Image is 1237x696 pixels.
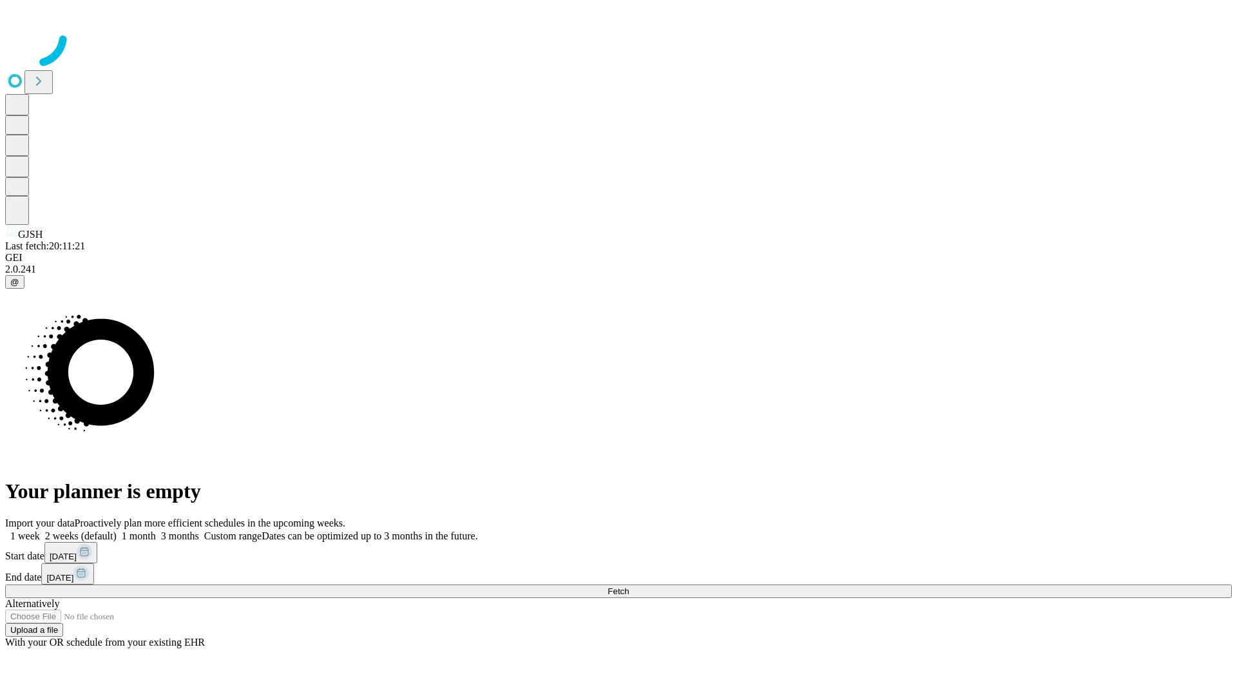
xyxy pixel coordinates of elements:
[5,542,1232,563] div: Start date
[50,552,77,561] span: [DATE]
[5,252,1232,264] div: GEI
[5,517,75,528] span: Import your data
[5,585,1232,598] button: Fetch
[41,563,94,585] button: [DATE]
[262,530,477,541] span: Dates can be optimized up to 3 months in the future.
[5,637,205,648] span: With your OR schedule from your existing EHR
[5,479,1232,503] h1: Your planner is empty
[46,573,73,583] span: [DATE]
[10,277,19,287] span: @
[5,240,85,251] span: Last fetch: 20:11:21
[5,563,1232,585] div: End date
[75,517,345,528] span: Proactively plan more efficient schedules in the upcoming weeks.
[10,530,40,541] span: 1 week
[5,264,1232,275] div: 2.0.241
[5,598,59,609] span: Alternatively
[18,229,43,240] span: GJSH
[5,623,63,637] button: Upload a file
[44,542,97,563] button: [DATE]
[161,530,199,541] span: 3 months
[5,275,24,289] button: @
[45,530,117,541] span: 2 weeks (default)
[608,586,629,596] span: Fetch
[204,530,262,541] span: Custom range
[122,530,156,541] span: 1 month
